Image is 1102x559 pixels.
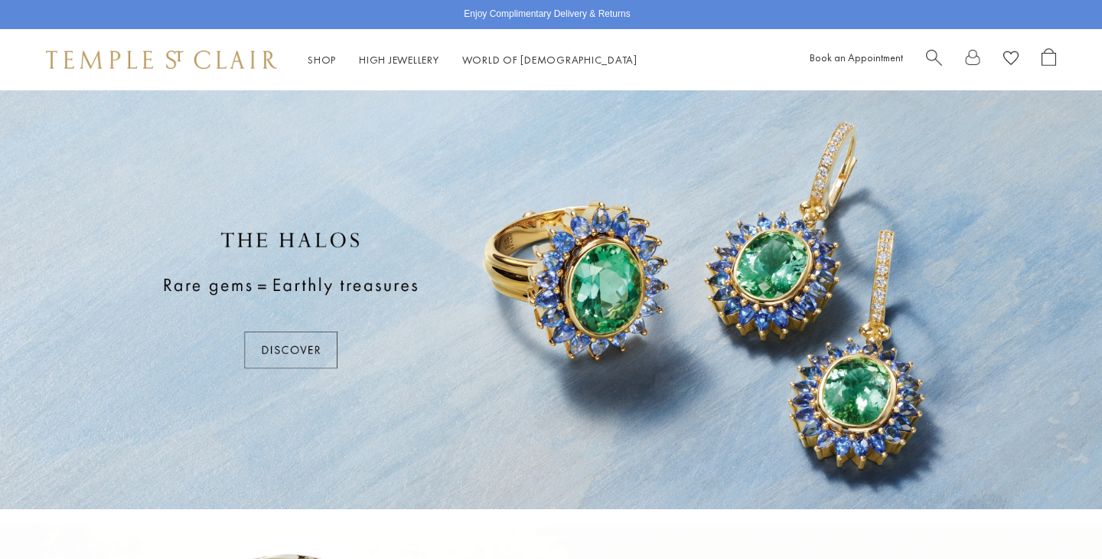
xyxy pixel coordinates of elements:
[46,51,277,69] img: Temple St. Clair
[359,53,439,67] a: High JewelleryHigh Jewellery
[1042,48,1056,72] a: Open Shopping Bag
[308,51,637,70] nav: Main navigation
[464,7,630,22] p: Enjoy Complimentary Delivery & Returns
[1003,48,1019,72] a: View Wishlist
[810,51,903,64] a: Book an Appointment
[926,48,942,72] a: Search
[308,53,336,67] a: ShopShop
[462,53,637,67] a: World of [DEMOGRAPHIC_DATA]World of [DEMOGRAPHIC_DATA]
